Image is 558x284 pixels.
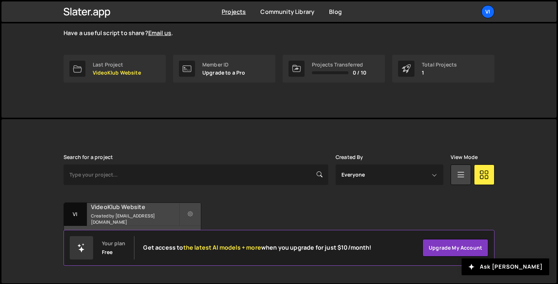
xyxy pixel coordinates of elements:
[202,70,245,76] p: Upgrade to a Pro
[64,164,328,185] input: Type your project...
[64,203,87,226] div: Vi
[353,70,366,76] span: 0 / 10
[481,5,494,18] a: Vi
[143,244,371,251] h2: Get access to when you upgrade for just $10/month!
[422,62,457,68] div: Total Projects
[260,8,314,16] a: Community Library
[312,62,366,68] div: Projects Transferred
[451,154,478,160] label: View Mode
[102,241,125,246] div: Your plan
[64,55,166,83] a: Last Project VideoKlub Website
[93,70,141,76] p: VideoKlub Website
[91,213,179,225] small: Created by [EMAIL_ADDRESS][DOMAIN_NAME]
[462,258,549,275] button: Ask [PERSON_NAME]
[329,8,342,16] a: Blog
[222,8,246,16] a: Projects
[423,239,488,257] a: Upgrade my account
[336,154,363,160] label: Created By
[93,62,141,68] div: Last Project
[183,243,261,251] span: the latest AI models + more
[422,70,457,76] p: 1
[64,226,201,248] div: 2 pages, last updated by [DATE]
[102,249,113,255] div: Free
[148,29,171,37] a: Email us
[64,154,113,160] label: Search for a project
[64,202,201,248] a: Vi VideoKlub Website Created by [EMAIL_ADDRESS][DOMAIN_NAME] 2 pages, last updated by [DATE]
[202,62,245,68] div: Member ID
[91,203,179,211] h2: VideoKlub Website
